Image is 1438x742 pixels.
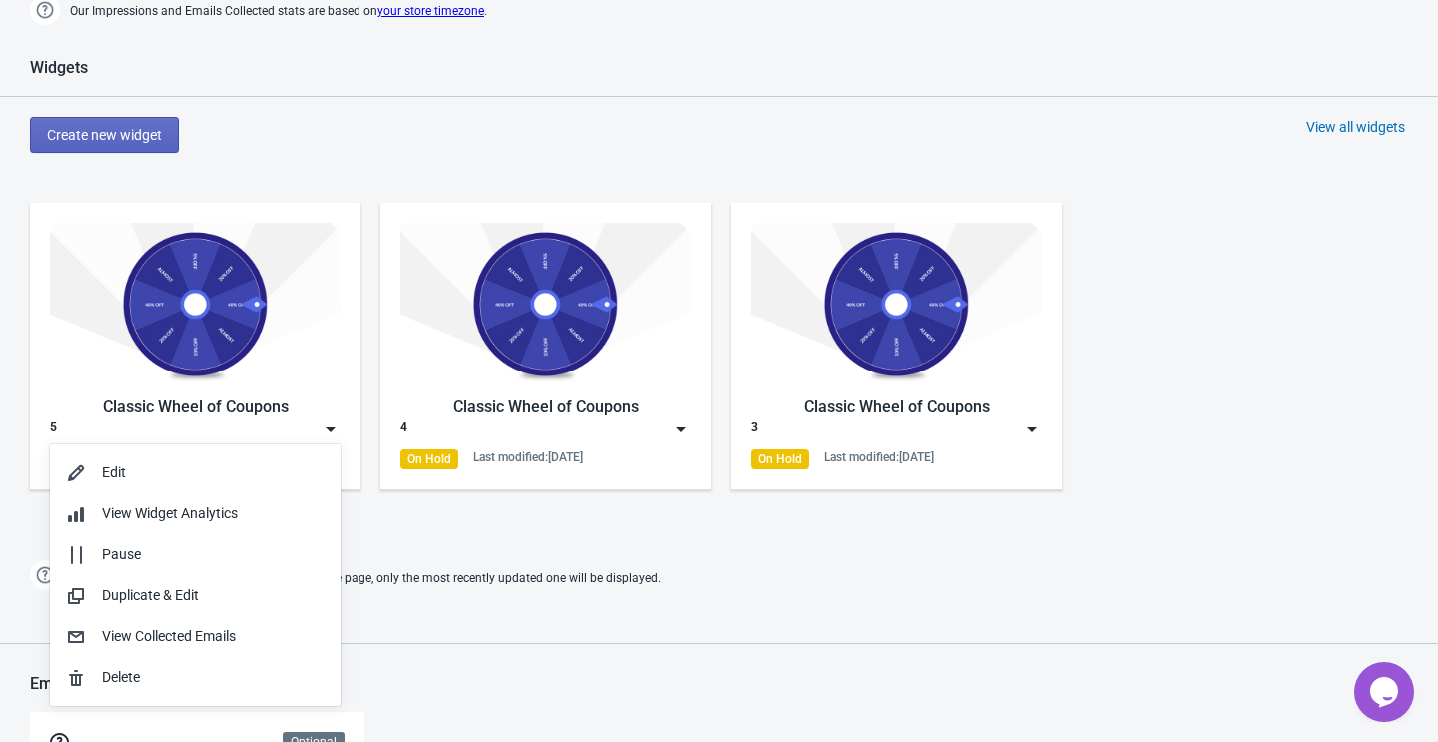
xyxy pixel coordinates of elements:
[50,493,341,534] button: View Widget Analytics
[400,419,407,439] div: 4
[50,395,341,419] div: Classic Wheel of Coupons
[50,419,57,439] div: 5
[102,462,325,483] div: Edit
[751,395,1042,419] div: Classic Wheel of Coupons
[102,667,325,688] div: Delete
[50,616,341,657] button: View Collected Emails
[1306,117,1405,137] div: View all widgets
[400,395,691,419] div: Classic Wheel of Coupons
[50,657,341,698] button: Delete
[102,505,238,521] span: View Widget Analytics
[751,223,1042,385] img: classic_game.jpg
[751,449,809,469] div: On Hold
[824,449,934,465] div: Last modified: [DATE]
[1022,419,1042,439] img: dropdown.png
[473,449,583,465] div: Last modified: [DATE]
[102,585,325,606] div: Duplicate & Edit
[751,419,758,439] div: 3
[400,223,691,385] img: classic_game.jpg
[102,544,325,565] div: Pause
[30,117,179,153] button: Create new widget
[30,560,60,590] img: help.png
[377,4,484,18] a: your store timezone
[50,452,341,493] button: Edit
[47,127,162,143] span: Create new widget
[1354,662,1418,722] iframe: chat widget
[50,575,341,616] button: Duplicate & Edit
[400,449,458,469] div: On Hold
[671,419,691,439] img: dropdown.png
[70,562,661,595] span: If two Widgets are enabled and targeting the same page, only the most recently updated one will b...
[50,534,341,575] button: Pause
[321,419,341,439] img: dropdown.png
[102,626,325,647] div: View Collected Emails
[50,223,341,385] img: classic_game.jpg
